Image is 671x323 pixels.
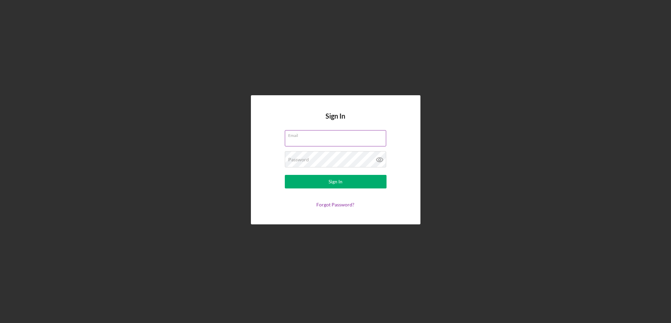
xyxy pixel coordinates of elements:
label: Password [289,157,309,162]
label: Email [289,130,386,138]
div: Sign In [329,175,342,188]
h4: Sign In [326,112,346,130]
button: Sign In [285,175,387,188]
a: Forgot Password? [317,202,355,207]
